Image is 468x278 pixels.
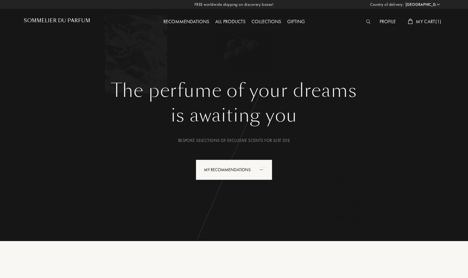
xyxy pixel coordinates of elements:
a: Profile [377,18,399,25]
div: Collections [248,18,284,26]
div: Profile [377,18,399,26]
div: is awaiting you [28,102,440,129]
a: Collections [248,18,284,25]
img: arrow_w.png [436,2,441,7]
a: Sommelier du Parfum [24,18,90,26]
a: My Recommendationsanimation [191,160,277,180]
img: search_icn_white.svg [366,20,371,24]
div: Gifting [284,18,308,26]
img: cart_white.svg [408,19,413,24]
h1: Sommelier du Parfum [24,18,90,23]
span: Country of delivery: [370,2,404,8]
a: Recommendations [160,18,212,25]
div: All products [212,18,248,26]
a: Gifting [284,18,308,25]
a: All products [212,18,248,25]
span: My Cart ( 1 ) [416,18,441,25]
div: Recommendations [160,18,212,26]
div: animation [257,163,270,175]
div: My Recommendations [196,160,272,180]
h1: The perfume of your dreams [28,80,440,102]
div: Bespoke selections of exclusive scents for just 20£ [28,137,440,144]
